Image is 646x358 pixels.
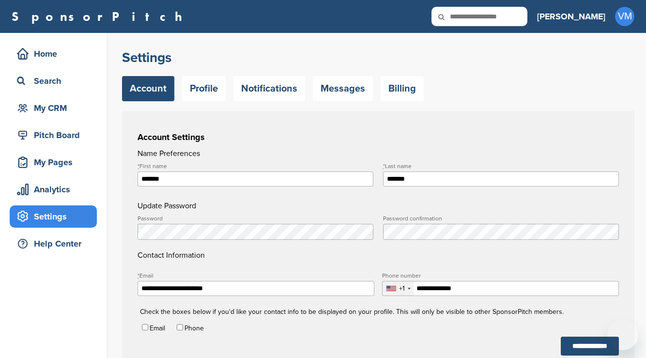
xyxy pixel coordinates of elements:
div: Home [15,45,97,62]
a: Messages [313,76,373,101]
label: Password confirmation [383,216,619,221]
a: Home [10,43,97,65]
h4: Contact Information [138,216,619,261]
div: My Pages [15,154,97,171]
label: Phone [185,324,204,332]
label: Last name [383,163,619,169]
h3: [PERSON_NAME] [537,10,605,23]
div: Search [15,72,97,90]
a: Pitch Board [10,124,97,146]
div: Pitch Board [15,126,97,144]
h2: Settings [122,49,634,66]
label: Email [138,273,374,279]
a: Settings [10,205,97,228]
label: First name [138,163,373,169]
h3: Account Settings [138,130,619,144]
div: +1 [399,285,405,292]
a: Help Center [10,233,97,255]
a: Notifications [233,76,305,101]
div: Settings [15,208,97,225]
abbr: required [138,163,139,170]
span: VM [615,7,634,26]
div: Selected country [383,281,414,296]
a: Analytics [10,178,97,201]
abbr: required [383,163,385,170]
div: My CRM [15,99,97,117]
h4: Name Preferences [138,148,619,159]
a: Search [10,70,97,92]
a: [PERSON_NAME] [537,6,605,27]
label: Password [138,216,373,221]
a: Billing [381,76,424,101]
a: SponsorPitch [12,10,188,23]
h4: Update Password [138,200,619,212]
abbr: required [138,272,139,279]
iframe: Button to launch messaging window [607,319,638,350]
a: Account [122,76,174,101]
a: My CRM [10,97,97,119]
a: Profile [182,76,226,101]
div: Help Center [15,235,97,252]
label: Phone number [382,273,618,279]
a: My Pages [10,151,97,173]
div: Analytics [15,181,97,198]
label: Email [150,324,165,332]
